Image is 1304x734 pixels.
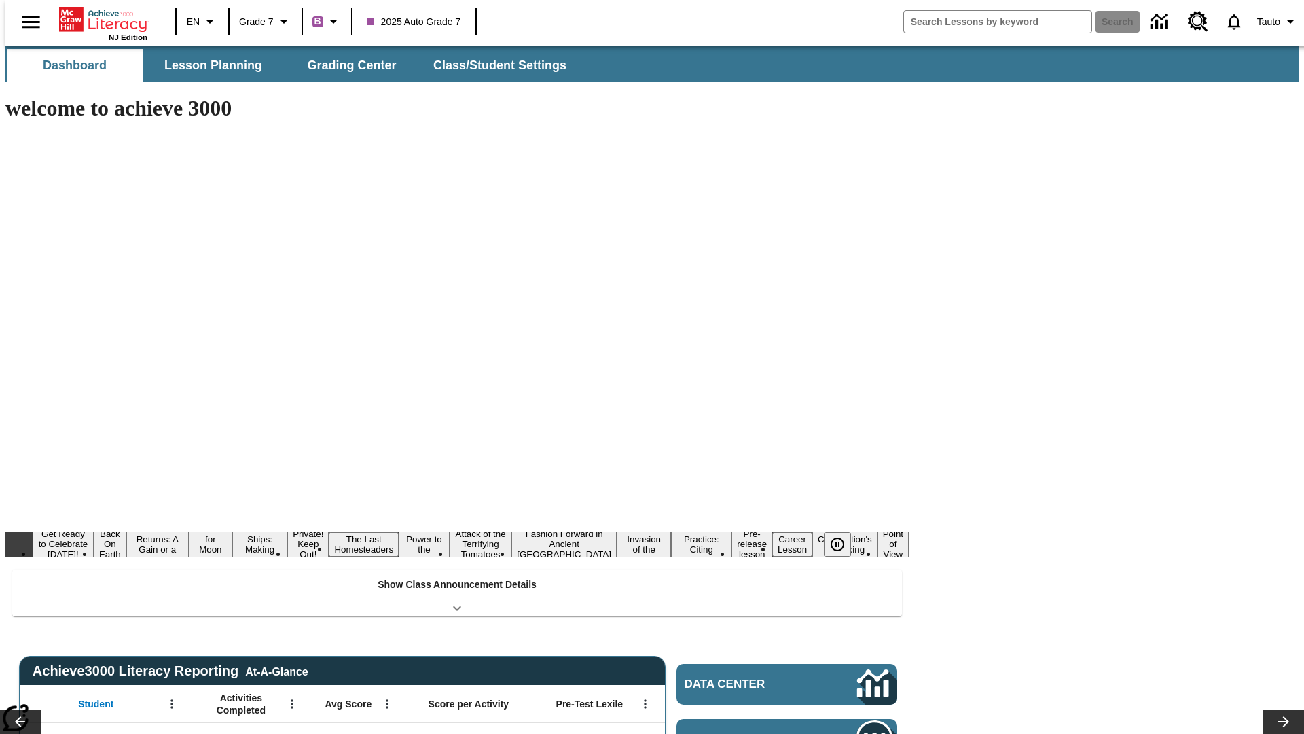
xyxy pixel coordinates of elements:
button: Slide 6 Private! Keep Out! [287,527,329,561]
button: Slide 12 Mixed Practice: Citing Evidence [671,522,731,567]
button: Slide 14 Career Lesson [772,532,812,557]
a: Data Center [1142,3,1180,41]
button: Lesson carousel, Next [1263,710,1304,734]
input: search field [904,11,1091,33]
a: Resource Center, Will open in new tab [1180,3,1216,40]
button: Grade: Grade 7, Select a grade [234,10,297,34]
div: Show Class Announcement Details [12,570,902,616]
button: Slide 13 Pre-release lesson [731,527,772,561]
span: Achieve3000 Literacy Reporting [33,663,308,679]
span: Score per Activity [429,698,509,710]
span: Activities Completed [196,692,286,716]
button: Slide 2 Back On Earth [94,527,126,561]
a: Data Center [676,664,897,705]
button: Slide 1 Get Ready to Celebrate Juneteenth! [33,527,94,561]
button: Open Menu [635,694,655,714]
span: Data Center [685,678,812,691]
button: Slide 10 Fashion Forward in Ancient Rome [511,527,617,561]
span: EN [187,15,200,29]
span: Avg Score [325,698,372,710]
a: Home [59,6,147,33]
button: Class/Student Settings [422,49,577,82]
span: Tauto [1257,15,1280,29]
span: Pre-Test Lexile [556,698,623,710]
button: Lesson Planning [145,49,281,82]
div: SubNavbar [5,49,579,82]
button: Boost Class color is purple. Change class color [307,10,347,34]
span: Student [78,698,113,710]
button: Slide 11 The Invasion of the Free CD [617,522,671,567]
p: Show Class Announcement Details [378,578,537,592]
button: Slide 16 Point of View [877,527,909,561]
span: NJ Edition [109,33,147,41]
button: Language: EN, Select a language [181,10,224,34]
button: Open Menu [377,694,397,714]
button: Dashboard [7,49,143,82]
h1: welcome to achieve 3000 [5,96,909,121]
button: Open Menu [162,694,182,714]
div: Home [59,5,147,41]
button: Slide 5 Cruise Ships: Making Waves [232,522,287,567]
span: Grade 7 [239,15,274,29]
span: B [314,13,321,30]
button: Slide 8 Solar Power to the People [399,522,450,567]
button: Open Menu [282,694,302,714]
span: 2025 Auto Grade 7 [367,15,461,29]
button: Slide 3 Free Returns: A Gain or a Drain? [126,522,189,567]
button: Slide 9 Attack of the Terrifying Tomatoes [450,527,511,561]
button: Slide 4 Time for Moon Rules? [189,522,232,567]
button: Pause [824,532,851,557]
div: At-A-Glance [245,663,308,678]
button: Grading Center [284,49,420,82]
div: Pause [824,532,865,557]
button: Profile/Settings [1252,10,1304,34]
button: Open side menu [11,2,51,42]
button: Slide 15 The Constitution's Balancing Act [812,522,877,567]
button: Slide 7 The Last Homesteaders [329,532,399,557]
a: Notifications [1216,4,1252,39]
div: SubNavbar [5,46,1299,82]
